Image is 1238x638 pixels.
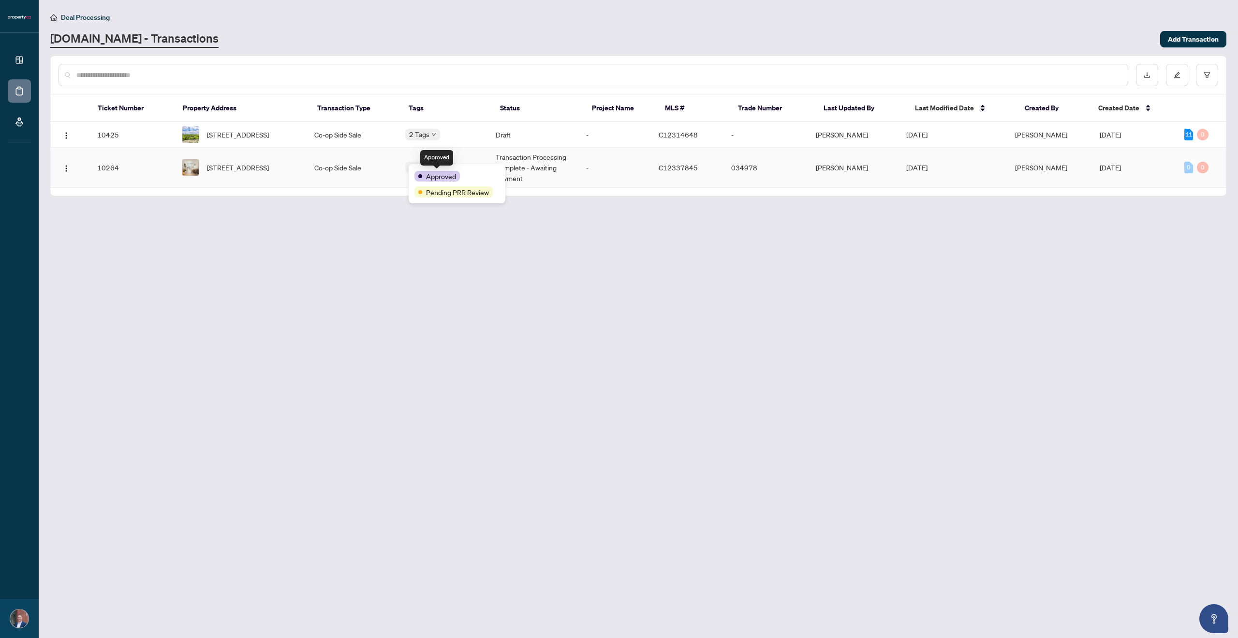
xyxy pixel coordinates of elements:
[89,122,174,148] td: 10425
[59,160,74,175] button: Logo
[420,150,453,166] div: Approved
[1160,31,1226,47] button: Add Transaction
[808,148,899,188] td: [PERSON_NAME]
[808,122,899,148] td: [PERSON_NAME]
[62,132,70,139] img: Logo
[1199,604,1228,633] button: Open asap
[307,122,397,148] td: Co-op Side Sale
[1136,64,1158,86] button: download
[492,95,584,122] th: Status
[431,132,436,137] span: down
[1017,95,1090,122] th: Created By
[488,122,578,148] td: Draft
[182,126,199,143] img: thumbnail-img
[915,103,974,113] span: Last Modified Date
[1091,95,1176,122] th: Created Date
[59,127,74,142] button: Logo
[1015,130,1067,139] span: [PERSON_NAME]
[816,95,907,122] th: Last Updated By
[659,163,698,172] span: C12337845
[50,30,219,48] a: [DOMAIN_NAME] - Transactions
[309,95,401,122] th: Transaction Type
[1196,64,1218,86] button: filter
[409,129,429,140] span: 2 Tags
[1098,103,1139,113] span: Created Date
[578,122,651,148] td: -
[1166,64,1188,86] button: edit
[409,162,429,173] span: 2 Tags
[426,171,456,182] span: Approved
[1204,72,1210,78] span: filter
[1015,163,1067,172] span: [PERSON_NAME]
[659,130,698,139] span: C12314648
[657,95,730,122] th: MLS #
[578,148,651,188] td: -
[90,95,176,122] th: Ticket Number
[1197,129,1209,140] div: 0
[1197,162,1209,173] div: 0
[426,187,489,197] span: Pending PRR Review
[1174,72,1180,78] span: edit
[307,148,397,188] td: Co-op Side Sale
[488,148,578,188] td: Transaction Processing Complete - Awaiting Payment
[1144,72,1150,78] span: download
[906,130,928,139] span: [DATE]
[401,95,492,122] th: Tags
[61,13,110,22] span: Deal Processing
[1100,130,1121,139] span: [DATE]
[10,609,29,628] img: Profile Icon
[1184,129,1193,140] div: 11
[584,95,657,122] th: Project Name
[1168,31,1219,47] span: Add Transaction
[62,165,70,172] img: Logo
[723,148,808,188] td: 034978
[906,163,928,172] span: [DATE]
[723,122,808,148] td: -
[730,95,816,122] th: Trade Number
[175,95,309,122] th: Property Address
[1184,162,1193,173] div: 0
[50,14,57,21] span: home
[8,15,31,20] img: logo
[907,95,1017,122] th: Last Modified Date
[207,162,269,173] span: [STREET_ADDRESS]
[182,159,199,176] img: thumbnail-img
[1100,163,1121,172] span: [DATE]
[89,148,174,188] td: 10264
[207,129,269,140] span: [STREET_ADDRESS]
